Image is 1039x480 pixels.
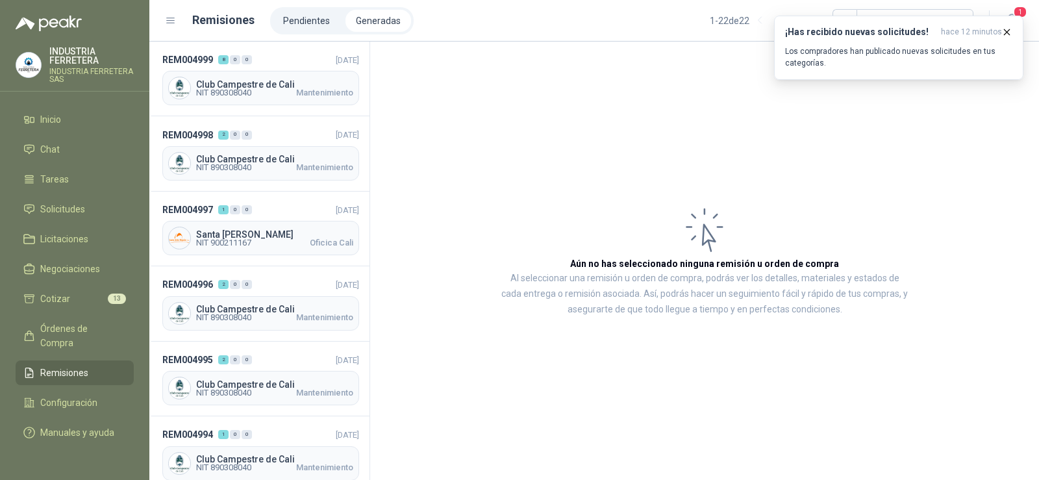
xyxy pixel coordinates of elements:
div: 2 [218,280,229,289]
div: 0 [230,355,240,364]
span: NIT 890308040 [196,164,251,171]
span: [DATE] [336,55,359,65]
button: 1 [1000,9,1023,32]
span: Club Campestre de Cali [196,305,353,314]
span: NIT 900211167 [196,239,251,247]
div: 0 [242,131,252,140]
img: Company Logo [169,303,190,324]
a: Solicitudes [16,197,134,221]
span: NIT 890308040 [196,389,251,397]
span: REM004999 [162,53,213,67]
span: Configuración [40,396,97,410]
span: Oficica Cali [310,239,353,247]
div: 0 [242,55,252,64]
a: Negociaciones [16,257,134,281]
div: 1 [218,430,229,439]
div: 0 [230,280,240,289]
span: Mantenimiento [296,389,353,397]
a: REM004996200[DATE] Company LogoClub Campestre de CaliNIT 890308040Mantenimiento [149,266,369,341]
span: Inicio [40,112,61,127]
div: 0 [242,280,252,289]
span: REM004998 [162,128,213,142]
span: Negociaciones [40,262,100,276]
img: Company Logo [169,153,190,174]
a: REM004998200[DATE] Company LogoClub Campestre de CaliNIT 890308040Mantenimiento [149,116,369,191]
span: Manuales y ayuda [40,425,114,440]
span: Club Campestre de Cali [196,155,353,164]
span: NIT 890308040 [196,89,251,97]
span: [DATE] [336,355,359,365]
img: Company Logo [16,53,41,77]
img: Company Logo [169,453,190,474]
div: 0 [230,430,240,439]
span: Tareas [40,172,69,186]
p: INDUSTRIA FERRETERA SAS [49,68,134,83]
span: Remisiones [40,366,88,380]
a: REM004995200[DATE] Company LogoClub Campestre de CaliNIT 890308040Mantenimiento [149,342,369,416]
span: REM004997 [162,203,213,217]
div: 0 [242,205,252,214]
div: 2 [218,131,229,140]
span: Solicitudes [40,202,85,216]
div: 0 [242,355,252,364]
span: Club Campestre de Cali [196,380,353,389]
span: Chat [40,142,60,157]
h1: Remisiones [192,11,255,29]
span: Santa [PERSON_NAME] [196,230,353,239]
div: 0 [230,55,240,64]
p: Al seleccionar una remisión u orden de compra, podrás ver los detalles, materiales y estados de c... [500,271,909,318]
span: Club Campestre de Cali [196,455,353,464]
span: REM004995 [162,353,213,367]
img: Logo peakr [16,16,82,31]
span: [DATE] [336,205,359,215]
div: 0 [230,131,240,140]
img: Company Logo [169,227,190,249]
a: Chat [16,137,134,162]
div: 8 [218,55,229,64]
a: Generadas [345,10,411,32]
p: Los compradores han publicado nuevas solicitudes en tus categorías. [785,45,1012,69]
p: INDUSTRIA FERRETERA [49,47,134,65]
a: Pendientes [273,10,340,32]
a: Licitaciones [16,227,134,251]
span: hace 12 minutos [941,27,1002,38]
a: Órdenes de Compra [16,316,134,355]
span: Mantenimiento [296,464,353,472]
span: Club Campestre de Cali [196,80,353,89]
span: Mantenimiento [296,164,353,171]
span: REM004996 [162,277,213,292]
span: Órdenes de Compra [40,322,121,350]
span: [DATE] [336,430,359,440]
a: REM004997100[DATE] Company LogoSanta [PERSON_NAME]NIT 900211167Oficica Cali [149,192,369,266]
a: Remisiones [16,360,134,385]
img: Company Logo [169,377,190,399]
span: REM004994 [162,427,213,442]
button: ¡Has recibido nuevas solicitudes!hace 12 minutos Los compradores han publicado nuevas solicitudes... [774,16,1023,80]
a: Cotizar13 [16,286,134,311]
div: 1 [218,205,229,214]
span: NIT 890308040 [196,464,251,472]
span: Mantenimiento [296,89,353,97]
div: 0 [230,205,240,214]
h3: ¡Has recibido nuevas solicitudes! [785,27,936,38]
div: 1 - 22 de 22 [710,10,791,31]
span: [DATE] [336,280,359,290]
a: Tareas [16,167,134,192]
a: Manuales y ayuda [16,420,134,445]
span: [DATE] [336,130,359,140]
a: REM004999800[DATE] Company LogoClub Campestre de CaliNIT 890308040Mantenimiento [149,42,369,116]
a: Configuración [16,390,134,415]
div: 2 [218,355,229,364]
h3: Aún no has seleccionado ninguna remisión u orden de compra [570,257,839,271]
img: Company Logo [169,77,190,99]
span: 1 [1013,6,1027,18]
span: Mantenimiento [296,314,353,322]
span: Cotizar [40,292,70,306]
a: Inicio [16,107,134,132]
span: 13 [108,294,126,304]
span: Licitaciones [40,232,88,246]
div: 0 [242,430,252,439]
span: NIT 890308040 [196,314,251,322]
